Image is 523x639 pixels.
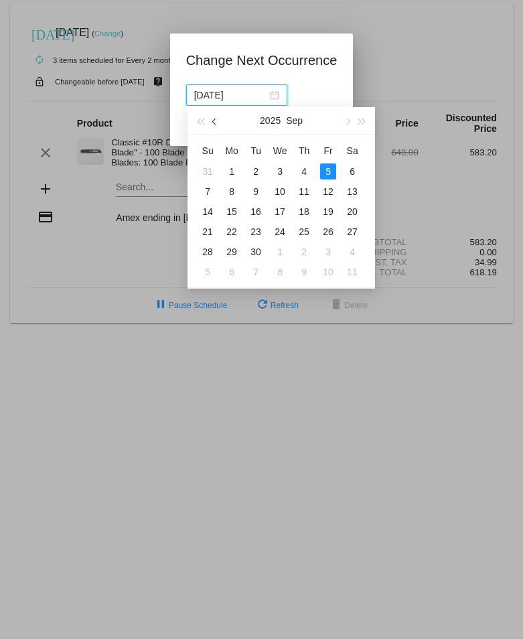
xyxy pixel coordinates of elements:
button: Previous month (PageUp) [208,107,223,134]
td: 9/13/2025 [340,182,364,202]
td: 9/25/2025 [292,222,316,242]
td: 9/2/2025 [244,161,268,182]
td: 9/14/2025 [196,202,220,222]
div: 8 [224,184,240,200]
td: 9/29/2025 [220,242,244,262]
div: 11 [296,184,312,200]
div: 1 [224,163,240,180]
div: 27 [344,224,360,240]
div: 6 [224,264,240,280]
div: 20 [344,204,360,220]
td: 9/26/2025 [316,222,340,242]
td: 9/9/2025 [244,182,268,202]
input: Select date [194,88,267,102]
td: 9/5/2025 [316,161,340,182]
th: Sun [196,140,220,161]
td: 9/6/2025 [340,161,364,182]
button: Last year (Control + left) [193,107,208,134]
div: 30 [248,244,264,260]
td: 10/4/2025 [340,242,364,262]
td: 10/2/2025 [292,242,316,262]
td: 9/1/2025 [220,161,244,182]
td: 9/28/2025 [196,242,220,262]
button: Next year (Control + right) [355,107,370,134]
div: 29 [224,244,240,260]
td: 9/20/2025 [340,202,364,222]
div: 9 [296,264,312,280]
div: 4 [296,163,312,180]
td: 9/11/2025 [292,182,316,202]
div: 8 [272,264,288,280]
div: 5 [320,163,336,180]
div: 31 [200,163,216,180]
div: 2 [296,244,312,260]
div: 7 [248,264,264,280]
td: 9/27/2025 [340,222,364,242]
td: 10/8/2025 [268,262,292,282]
div: 24 [272,224,288,240]
div: 26 [320,224,336,240]
td: 9/16/2025 [244,202,268,222]
td: 9/18/2025 [292,202,316,222]
div: 23 [248,224,264,240]
button: 2025 [260,107,281,134]
div: 13 [344,184,360,200]
td: 9/30/2025 [244,242,268,262]
div: 22 [224,224,240,240]
h1: Change Next Occurrence [186,50,338,71]
td: 9/12/2025 [316,182,340,202]
div: 10 [272,184,288,200]
div: 15 [224,204,240,220]
td: 9/7/2025 [196,182,220,202]
div: 2 [248,163,264,180]
td: 10/3/2025 [316,242,340,262]
td: 9/15/2025 [220,202,244,222]
td: 9/17/2025 [268,202,292,222]
td: 9/19/2025 [316,202,340,222]
td: 9/21/2025 [196,222,220,242]
div: 25 [296,224,312,240]
td: 10/10/2025 [316,262,340,282]
td: 9/24/2025 [268,222,292,242]
div: 16 [248,204,264,220]
td: 9/8/2025 [220,182,244,202]
th: Fri [316,140,340,161]
div: 1 [272,244,288,260]
td: 10/9/2025 [292,262,316,282]
div: 10 [320,264,336,280]
div: 17 [272,204,288,220]
td: 10/11/2025 [340,262,364,282]
button: Sep [286,107,303,134]
div: 4 [344,244,360,260]
div: 3 [272,163,288,180]
td: 10/5/2025 [196,262,220,282]
td: 10/7/2025 [244,262,268,282]
th: Wed [268,140,292,161]
th: Mon [220,140,244,161]
div: 18 [296,204,312,220]
td: 10/6/2025 [220,262,244,282]
td: 9/10/2025 [268,182,292,202]
div: 14 [200,204,216,220]
div: 28 [200,244,216,260]
div: 6 [344,163,360,180]
td: 9/3/2025 [268,161,292,182]
td: 9/4/2025 [292,161,316,182]
th: Tue [244,140,268,161]
div: 9 [248,184,264,200]
th: Sat [340,140,364,161]
div: 3 [320,244,336,260]
div: 7 [200,184,216,200]
td: 10/1/2025 [268,242,292,262]
button: Next month (PageDown) [340,107,354,134]
td: 9/22/2025 [220,222,244,242]
div: 5 [200,264,216,280]
div: 21 [200,224,216,240]
th: Thu [292,140,316,161]
button: Update [186,114,245,138]
div: 12 [320,184,336,200]
td: 9/23/2025 [244,222,268,242]
div: 11 [344,264,360,280]
td: 8/31/2025 [196,161,220,182]
div: 19 [320,204,336,220]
